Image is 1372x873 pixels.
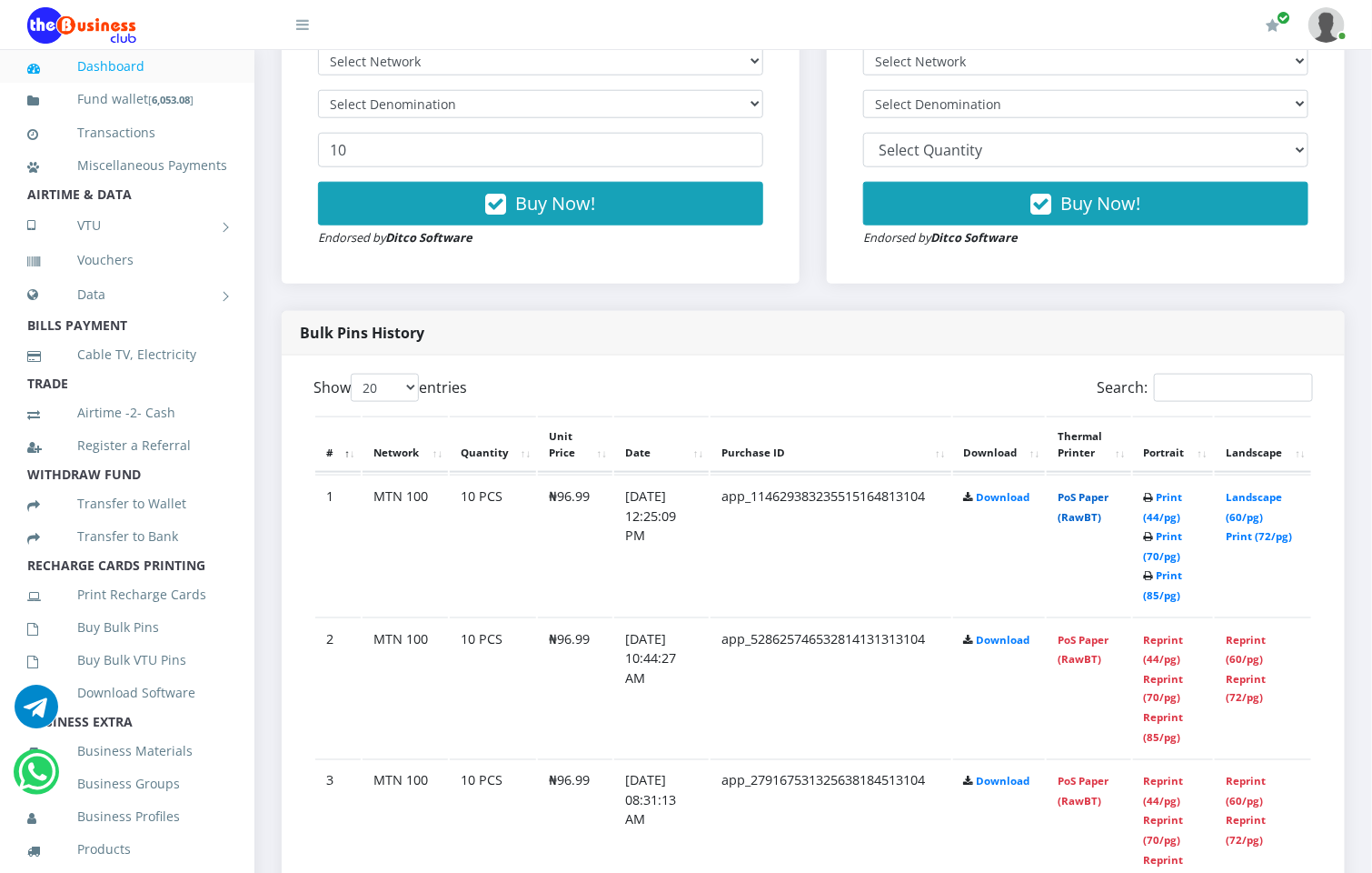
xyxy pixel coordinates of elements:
a: Print (70/pg) [1144,529,1183,563]
a: Download [977,775,1030,788]
td: 10 PCS [450,617,536,758]
a: Data [27,272,227,317]
a: Register a Referral [27,425,227,467]
button: Buy Now! [863,182,1308,226]
a: Reprint (60/pg) [1226,633,1266,667]
td: 2 [315,617,361,758]
a: Cable TV, Electricity [27,334,227,376]
a: Chat for support [18,764,55,794]
a: Business Groups [27,763,227,805]
a: Reprint (44/pg) [1144,633,1184,667]
a: Reprint (70/pg) [1144,814,1184,848]
select: Showentries [351,374,419,402]
a: Reprint (85/pg) [1144,711,1184,745]
a: Transactions [27,112,227,154]
a: Buy Bulk Pins [27,607,227,648]
small: Endorsed by [318,229,472,246]
a: Airtime -2- Cash [27,392,227,434]
input: Enter Quantity [318,133,763,167]
th: Landscape: activate to sort column ascending [1215,416,1311,473]
td: 10 PCS [450,475,536,616]
a: Reprint (72/pg) [1226,672,1266,706]
a: Business Materials [27,730,227,772]
th: Thermal Printer: activate to sort column ascending [1047,416,1130,473]
th: Purchase ID: activate to sort column ascending [711,416,950,473]
a: VTU [27,203,227,248]
a: Buy Bulk VTU Pins [27,639,227,681]
input: Search: [1154,374,1313,402]
a: PoS Paper (RawBT) [1058,775,1109,808]
a: Reprint (44/pg) [1144,775,1184,808]
th: Portrait: activate to sort column ascending [1133,416,1213,473]
small: [ ] [148,93,194,106]
td: [DATE] 10:44:27 AM [614,617,709,758]
td: app_528625746532814131313104 [711,617,950,758]
a: Vouchers [27,239,227,281]
strong: Bulk Pins History [300,323,424,343]
td: ₦96.99 [538,617,612,758]
img: Logo [27,7,136,44]
a: Transfer to Bank [27,516,227,557]
b: 6,053.08 [152,93,190,106]
th: Date: activate to sort column ascending [614,416,709,473]
a: Fund wallet[6,053.08] [27,78,227,121]
th: Quantity: activate to sort column ascending [450,416,536,473]
a: Download [977,633,1030,647]
small: Endorsed by [863,229,1018,246]
td: MTN 100 [363,617,449,758]
a: Print (44/pg) [1144,490,1183,524]
img: User [1308,7,1345,43]
a: Print (72/pg) [1226,529,1292,543]
span: Buy Now! [516,191,596,216]
td: [DATE] 12:25:09 PM [614,475,709,616]
a: Reprint (60/pg) [1226,775,1266,808]
a: Download [977,490,1030,504]
label: Show entries [313,374,467,402]
th: Download: activate to sort column ascending [953,416,1046,473]
a: Print (85/pg) [1144,568,1183,602]
a: Download Software [27,672,227,714]
span: Renew/Upgrade Subscription [1277,11,1290,25]
i: Renew/Upgrade Subscription [1266,18,1279,33]
strong: Ditco Software [930,229,1018,246]
th: #: activate to sort column descending [315,416,361,473]
a: Reprint (72/pg) [1226,814,1266,848]
a: Reprint (70/pg) [1144,672,1184,706]
th: Network: activate to sort column ascending [363,416,449,473]
td: MTN 100 [363,475,449,616]
td: 1 [315,475,361,616]
th: Unit Price: activate to sort column ascending [538,416,612,473]
strong: Ditco Software [385,229,472,246]
a: Landscape (60/pg) [1226,490,1282,524]
a: Products [27,828,227,870]
a: Miscellaneous Payments [27,145,227,186]
a: Dashboard [27,45,227,87]
a: PoS Paper (RawBT) [1058,490,1109,524]
a: Chat for support [15,698,58,728]
a: Print Recharge Cards [27,574,227,616]
a: Business Profiles [27,796,227,838]
td: app_114629383235515164813104 [711,475,950,616]
a: Transfer to Wallet [27,483,227,525]
label: Search: [1097,374,1313,402]
button: Buy Now! [318,182,763,226]
td: ₦96.99 [538,475,612,616]
span: Buy Now! [1061,191,1141,216]
a: PoS Paper (RawBT) [1058,633,1109,667]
